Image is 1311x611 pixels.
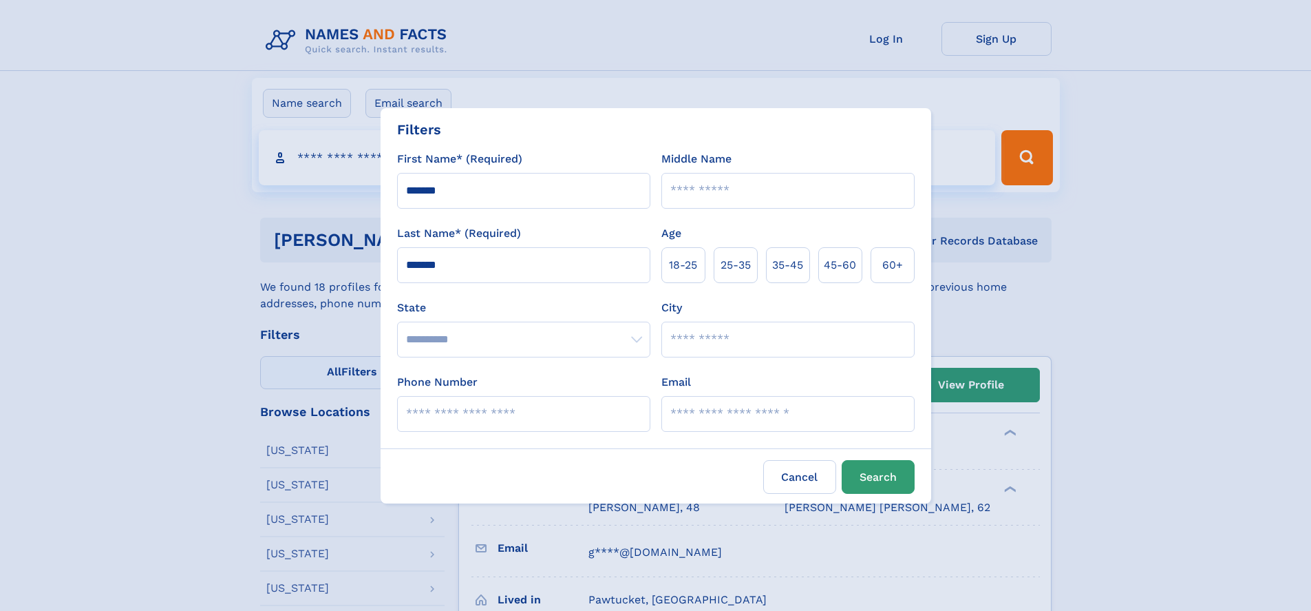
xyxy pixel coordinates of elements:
label: Middle Name [661,151,732,167]
label: State [397,300,650,316]
div: Filters [397,119,441,140]
label: Cancel [763,460,836,494]
span: 60+ [882,257,903,273]
span: 35‑45 [772,257,803,273]
label: Email [661,374,691,391]
button: Search [842,460,915,494]
label: Last Name* (Required) [397,225,521,242]
span: 18‑25 [669,257,697,273]
span: 45‑60 [824,257,856,273]
label: Phone Number [397,374,478,391]
label: Age [661,225,681,242]
label: First Name* (Required) [397,151,522,167]
span: 25‑35 [721,257,751,273]
label: City [661,300,682,316]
